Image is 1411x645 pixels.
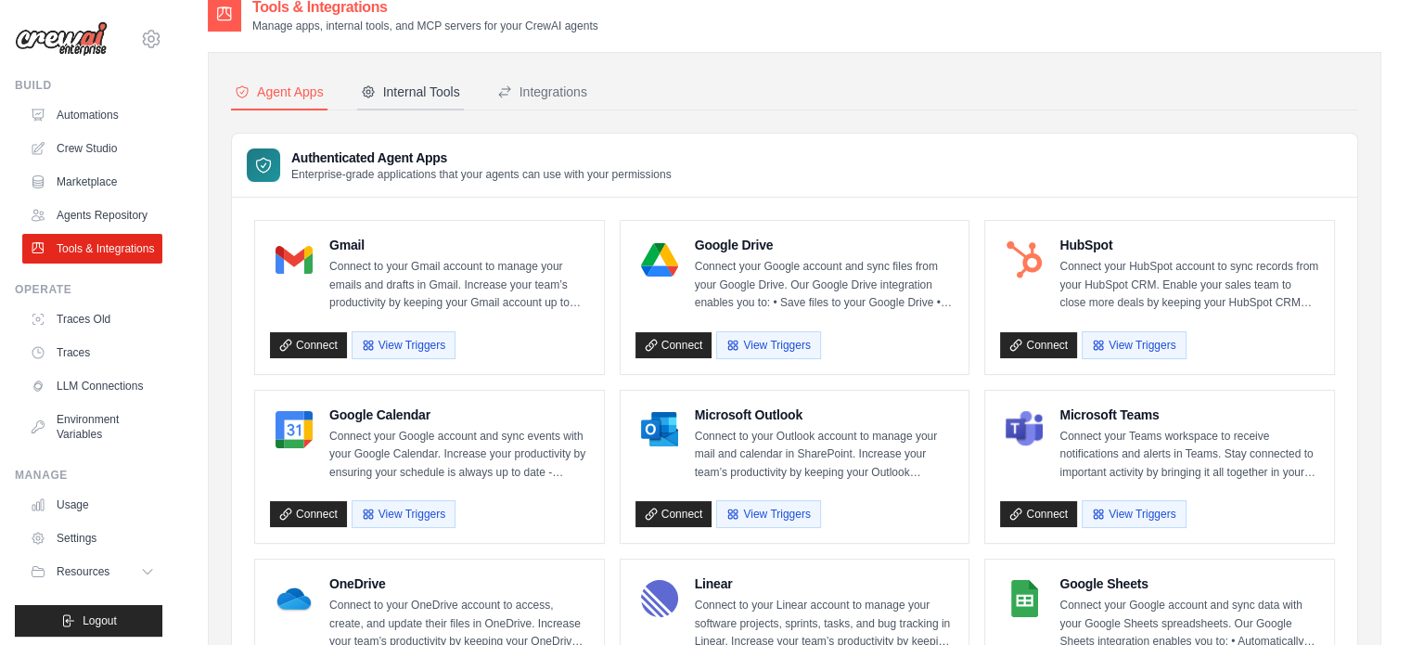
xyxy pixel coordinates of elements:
[1006,411,1043,448] img: Microsoft Teams Logo
[1000,501,1077,527] a: Connect
[1059,258,1319,313] p: Connect your HubSpot account to sync records from your HubSpot CRM. Enable your sales team to clo...
[1082,500,1186,528] button: View Triggers
[15,282,162,297] div: Operate
[252,19,598,33] p: Manage apps, internal tools, and MCP servers for your CrewAI agents
[22,557,162,587] button: Resources
[22,523,162,553] a: Settings
[22,371,162,401] a: LLM Connections
[270,332,347,358] a: Connect
[22,134,162,163] a: Crew Studio
[352,331,455,359] button: View Triggers
[361,83,460,101] div: Internal Tools
[329,428,589,483] p: Connect your Google account and sync events with your Google Calendar. Increase your productivity...
[1000,332,1077,358] a: Connect
[641,241,678,278] img: Google Drive Logo
[1006,241,1043,278] img: HubSpot Logo
[15,468,162,483] div: Manage
[357,75,464,110] button: Internal Tools
[276,580,313,617] img: OneDrive Logo
[276,241,313,278] img: Gmail Logo
[22,490,162,520] a: Usage
[494,75,591,110] button: Integrations
[291,148,672,167] h3: Authenticated Agent Apps
[276,411,313,448] img: Google Calendar Logo
[235,83,324,101] div: Agent Apps
[22,100,162,130] a: Automations
[329,574,589,593] h4: OneDrive
[695,236,955,254] h4: Google Drive
[1006,580,1043,617] img: Google Sheets Logo
[716,500,820,528] button: View Triggers
[22,234,162,264] a: Tools & Integrations
[15,21,108,57] img: Logo
[695,428,955,483] p: Connect to your Outlook account to manage your mail and calendar in SharePoint. Increase your tea...
[57,564,109,579] span: Resources
[329,258,589,313] p: Connect to your Gmail account to manage your emails and drafts in Gmail. Increase your team’s pro...
[22,167,162,197] a: Marketplace
[1059,406,1319,424] h4: Microsoft Teams
[695,406,955,424] h4: Microsoft Outlook
[329,236,589,254] h4: Gmail
[352,500,455,528] button: View Triggers
[1059,236,1319,254] h4: HubSpot
[231,75,327,110] button: Agent Apps
[22,304,162,334] a: Traces Old
[291,167,672,182] p: Enterprise-grade applications that your agents can use with your permissions
[22,200,162,230] a: Agents Repository
[695,574,955,593] h4: Linear
[1082,331,1186,359] button: View Triggers
[15,605,162,637] button: Logout
[635,501,712,527] a: Connect
[83,613,117,628] span: Logout
[497,83,587,101] div: Integrations
[15,78,162,93] div: Build
[1059,428,1319,483] p: Connect your Teams workspace to receive notifications and alerts in Teams. Stay connected to impo...
[329,406,589,424] h4: Google Calendar
[22,338,162,368] a: Traces
[635,332,712,358] a: Connect
[1059,574,1319,593] h4: Google Sheets
[641,411,678,448] img: Microsoft Outlook Logo
[716,331,820,359] button: View Triggers
[695,258,955,313] p: Connect your Google account and sync files from your Google Drive. Our Google Drive integration e...
[641,580,678,617] img: Linear Logo
[270,501,347,527] a: Connect
[22,405,162,449] a: Environment Variables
